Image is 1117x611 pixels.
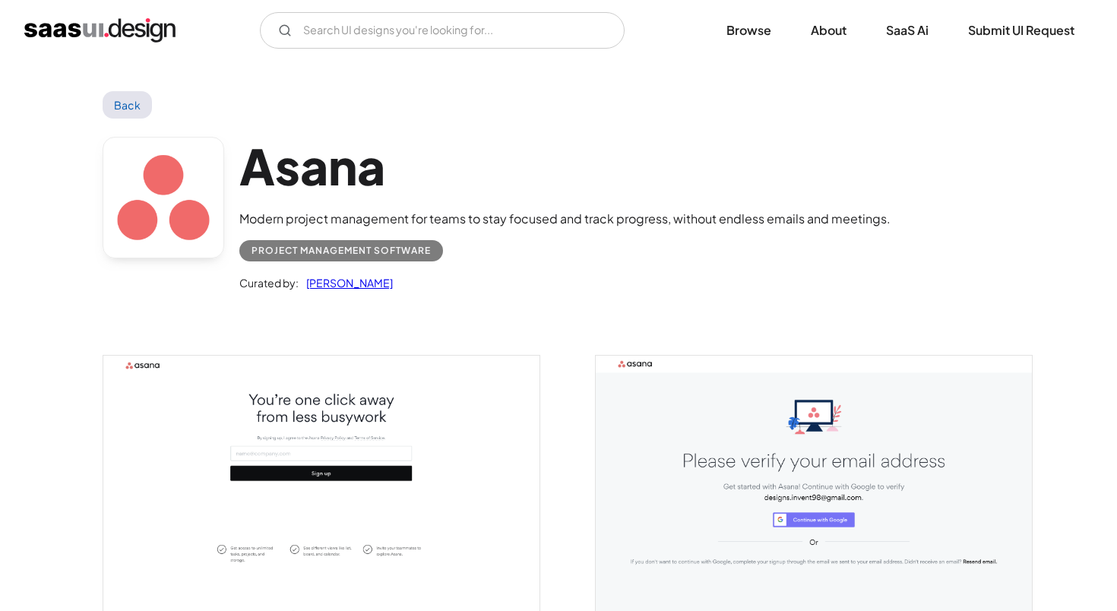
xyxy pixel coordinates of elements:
a: Back [103,91,152,119]
input: Search UI designs you're looking for... [260,12,625,49]
a: Submit UI Request [950,14,1093,47]
a: [PERSON_NAME] [299,274,393,292]
div: Project Management Software [252,242,431,260]
a: home [24,18,176,43]
div: Modern project management for teams to stay focused and track progress, without endless emails an... [239,210,891,228]
a: SaaS Ai [868,14,947,47]
a: Browse [708,14,789,47]
div: Curated by: [239,274,299,292]
form: Email Form [260,12,625,49]
h1: Asana [239,137,891,195]
a: About [793,14,865,47]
